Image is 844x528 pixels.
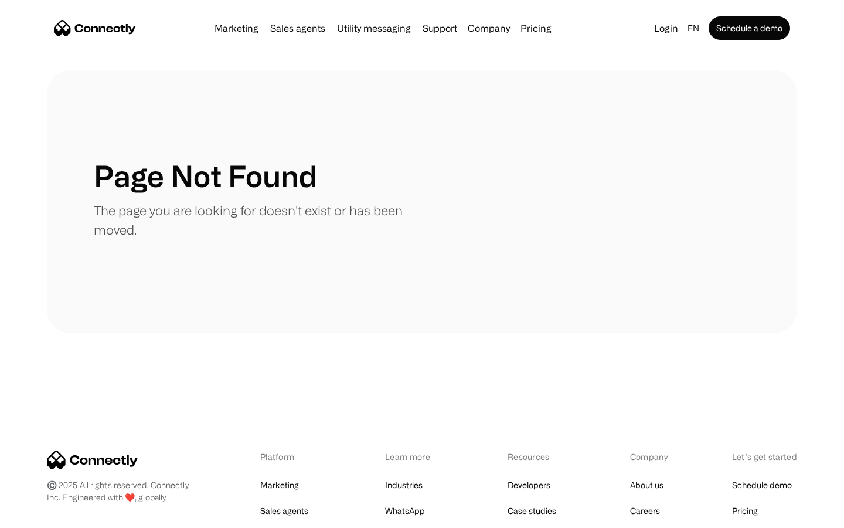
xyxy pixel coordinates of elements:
[709,16,790,40] a: Schedule a demo
[260,477,299,493] a: Marketing
[12,506,70,524] aside: Language selected: English
[385,477,423,493] a: Industries
[266,23,330,33] a: Sales agents
[508,503,556,519] a: Case studies
[732,451,797,463] div: Let’s get started
[630,451,671,463] div: Company
[688,20,699,36] div: en
[260,503,308,519] a: Sales agents
[385,503,425,519] a: WhatsApp
[630,477,663,493] a: About us
[732,477,792,493] a: Schedule demo
[210,23,263,33] a: Marketing
[508,451,569,463] div: Resources
[508,477,550,493] a: Developers
[649,20,683,36] a: Login
[468,20,510,36] div: Company
[260,451,324,463] div: Platform
[23,507,70,524] ul: Language list
[94,201,422,239] p: The page you are looking for doesn't exist or has been moved.
[385,451,447,463] div: Learn more
[732,503,758,519] a: Pricing
[94,158,317,194] h1: Page Not Found
[516,23,556,33] a: Pricing
[630,503,660,519] a: Careers
[332,23,416,33] a: Utility messaging
[418,23,462,33] a: Support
